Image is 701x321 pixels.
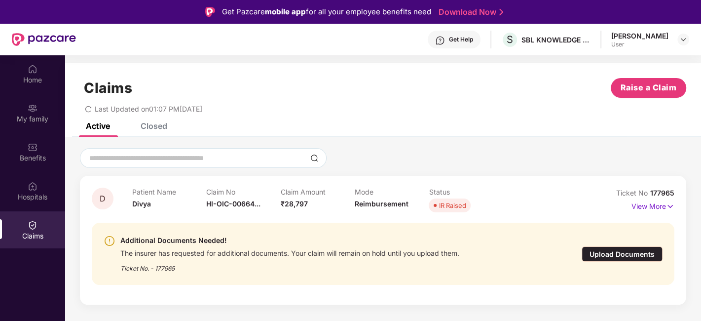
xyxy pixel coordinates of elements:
span: Divya [132,200,151,208]
img: New Pazcare Logo [12,33,76,46]
div: IR Raised [439,201,466,210]
div: Upload Documents [582,246,663,262]
img: svg+xml;base64,PHN2ZyBpZD0iSG9tZSIgeG1sbnM9Imh0dHA6Ly93d3cudzMub3JnLzIwMDAvc3ZnIiB3aWR0aD0iMjAiIG... [28,64,37,74]
span: Last Updated on 01:07 PM[DATE] [95,105,202,113]
span: HI-OIC-00664... [206,200,260,208]
p: Mode [355,188,429,196]
div: Ticket No. - 177965 [120,258,459,273]
div: The insurer has requested for additional documents. Your claim will remain on hold until you uplo... [120,246,459,258]
div: SBL KNOWLEDGE SERVICES PRIVATE LIMITED [521,35,590,44]
div: User [611,40,668,48]
img: Logo [205,7,215,17]
span: S [507,34,513,45]
span: 177965 [650,189,674,197]
strong: mobile app [265,7,306,16]
span: Reimbursement [355,200,408,208]
span: ₹28,797 [281,200,308,208]
p: Status [429,188,503,196]
p: Claim No [206,188,280,196]
img: svg+xml;base64,PHN2ZyBpZD0iRHJvcGRvd24tMzJ4MzIiIHhtbG5zPSJodHRwOi8vd3d3LnczLm9yZy8yMDAwL3N2ZyIgd2... [679,36,687,43]
img: svg+xml;base64,PHN2ZyBpZD0iSGVscC0zMngzMiIgeG1sbnM9Imh0dHA6Ly93d3cudzMub3JnLzIwMDAvc3ZnIiB3aWR0aD... [435,36,445,45]
div: Get Help [449,36,473,43]
h1: Claims [84,80,132,96]
span: redo [85,105,92,113]
img: svg+xml;base64,PHN2ZyBpZD0iSG9zcGl0YWxzIiB4bWxucz0iaHR0cDovL3d3dy53My5vcmcvMjAwMC9zdmciIHdpZHRoPS... [28,181,37,191]
img: Stroke [499,7,503,17]
p: Patient Name [132,188,206,196]
div: Additional Documents Needed! [120,235,459,246]
p: View More [631,199,674,212]
div: [PERSON_NAME] [611,31,668,40]
a: Download Now [439,7,500,17]
img: svg+xml;base64,PHN2ZyBpZD0iQmVuZWZpdHMiIHhtbG5zPSJodHRwOi8vd3d3LnczLm9yZy8yMDAwL3N2ZyIgd2lkdGg9Ij... [28,142,37,152]
span: D [100,195,106,203]
button: Raise a Claim [611,78,686,98]
span: Ticket No [616,189,650,197]
div: Active [86,121,110,131]
img: svg+xml;base64,PHN2ZyBpZD0iU2VhcmNoLTMyeDMyIiB4bWxucz0iaHR0cDovL3d3dy53My5vcmcvMjAwMC9zdmciIHdpZH... [310,154,318,162]
img: svg+xml;base64,PHN2ZyB4bWxucz0iaHR0cDovL3d3dy53My5vcmcvMjAwMC9zdmciIHdpZHRoPSIxNyIgaGVpZ2h0PSIxNy... [666,201,674,212]
p: Claim Amount [281,188,355,196]
img: svg+xml;base64,PHN2ZyBpZD0iQ2xhaW0iIHhtbG5zPSJodHRwOi8vd3d3LnczLm9yZy8yMDAwL3N2ZyIgd2lkdGg9IjIwIi... [28,220,37,230]
div: Get Pazcare for all your employee benefits need [222,6,431,18]
img: svg+xml;base64,PHN2ZyBpZD0iV2FybmluZ18tXzI0eDI0IiBkYXRhLW5hbWU9Ildhcm5pbmcgLSAyNHgyNCIgeG1sbnM9Im... [104,235,115,247]
img: svg+xml;base64,PHN2ZyB3aWR0aD0iMjAiIGhlaWdodD0iMjAiIHZpZXdCb3g9IjAgMCAyMCAyMCIgZmlsbD0ibm9uZSIgeG... [28,103,37,113]
div: Closed [141,121,167,131]
span: Raise a Claim [621,81,677,94]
